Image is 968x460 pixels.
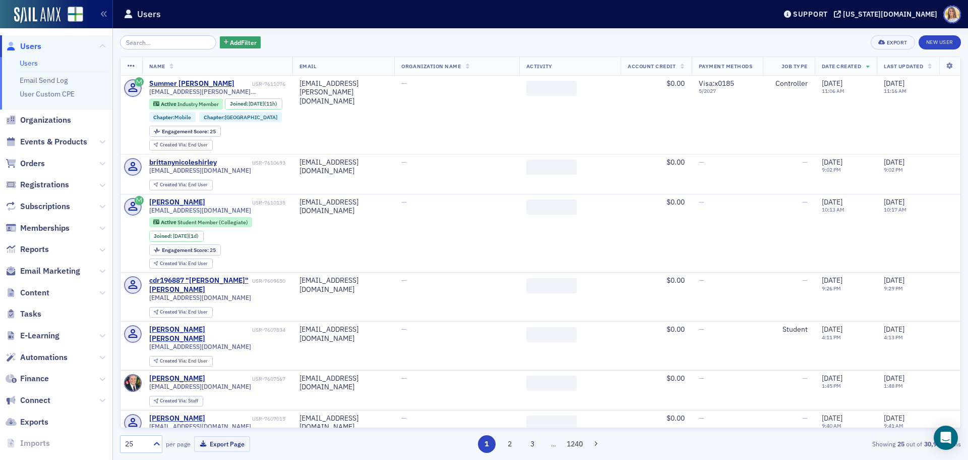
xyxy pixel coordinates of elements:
[887,40,907,45] div: Export
[20,59,38,68] a: Users
[20,76,68,85] a: Email Send Log
[884,414,904,423] span: [DATE]
[160,357,188,364] span: Created Via :
[149,79,234,88] a: Summer [PERSON_NAME]
[884,63,923,70] span: Last Updated
[699,374,704,383] span: —
[161,219,177,226] span: Active
[125,439,147,449] div: 25
[299,63,317,70] span: Email
[177,219,248,226] span: Student Member (Collegiate)
[149,414,205,423] a: [PERSON_NAME]
[20,115,71,126] span: Organizations
[699,88,756,94] span: 5 / 2027
[884,166,903,173] time: 9:02 PM
[149,343,251,350] span: [EMAIL_ADDRESS][DOMAIN_NAME]
[299,325,388,343] div: [EMAIL_ADDRESS][DOMAIN_NAME]
[162,247,216,253] div: 25
[547,439,561,448] span: …
[834,11,941,18] button: [US_STATE][DOMAIN_NAME]
[401,414,407,423] span: —
[20,417,48,428] span: Exports
[501,435,518,453] button: 2
[802,158,808,167] span: —
[526,376,577,391] span: ‌
[6,287,49,298] a: Content
[149,126,221,137] div: Engagement Score: 25
[781,63,808,70] span: Job Type
[225,98,282,110] div: Joined: 2025-09-05 00:00:00
[249,100,264,107] span: [DATE]
[566,435,584,453] button: 1240
[160,309,188,315] span: Created Via :
[919,35,961,49] a: New User
[922,439,945,448] strong: 30,981
[236,81,285,87] div: USR-7611076
[230,100,249,107] span: Joined :
[20,309,41,320] span: Tasks
[14,7,60,23] img: SailAMX
[299,79,388,106] div: [EMAIL_ADDRESS][PERSON_NAME][DOMAIN_NAME]
[20,352,68,363] span: Automations
[822,374,842,383] span: [DATE]
[149,63,165,70] span: Name
[149,88,285,95] span: [EMAIL_ADDRESS][PERSON_NAME][DOMAIN_NAME]
[822,166,841,173] time: 9:02 PM
[120,35,216,49] input: Search…
[204,114,277,121] a: Chapter:[GEOGRAPHIC_DATA]
[161,100,177,108] span: Active
[207,416,285,422] div: USR-7607015
[6,136,87,147] a: Events & Products
[20,89,75,98] a: User Custom CPE
[667,414,685,423] span: $0.00
[149,198,205,207] div: [PERSON_NAME]
[252,327,285,333] div: USR-7607834
[149,244,221,255] div: Engagement Score: 25
[628,63,676,70] span: Account Credit
[822,79,842,88] span: [DATE]
[699,63,753,70] span: Payment Methods
[822,334,841,341] time: 4:11 PM
[149,383,251,390] span: [EMAIL_ADDRESS][DOMAIN_NAME]
[871,35,915,49] button: Export
[149,167,251,174] span: [EMAIL_ADDRESS][DOMAIN_NAME]
[884,206,906,213] time: 10:17 AM
[173,232,189,239] span: [DATE]
[401,276,407,285] span: —
[884,87,906,94] time: 11:16 AM
[137,8,161,20] h1: Users
[149,396,203,406] div: Created Via: Staff
[207,199,285,206] div: USR-7610135
[884,325,904,334] span: [DATE]
[160,310,208,315] div: End User
[802,374,808,383] span: —
[822,414,842,423] span: [DATE]
[299,374,388,392] div: [EMAIL_ADDRESS][DOMAIN_NAME]
[699,158,704,167] span: —
[943,6,961,23] span: Profile
[6,244,49,255] a: Reports
[20,373,49,384] span: Finance
[20,223,70,234] span: Memberships
[667,325,685,334] span: $0.00
[934,426,958,450] div: Open Intercom Messenger
[160,181,188,188] span: Created Via :
[802,197,808,207] span: —
[822,63,861,70] span: Date Created
[149,276,251,294] a: cdr196887 "[PERSON_NAME]" [PERSON_NAME]
[526,63,553,70] span: Activity
[218,160,285,166] div: USR-7610693
[194,436,250,452] button: Export Page
[249,100,277,107] div: (11h)
[843,10,937,19] div: [US_STATE][DOMAIN_NAME]
[162,128,210,135] span: Engagement Score :
[401,63,461,70] span: Organization Name
[822,206,844,213] time: 10:13 AM
[166,439,191,448] label: per page
[160,142,208,148] div: End User
[153,100,218,107] a: Active Industry Member
[160,261,208,267] div: End User
[149,423,251,430] span: [EMAIL_ADDRESS][DOMAIN_NAME]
